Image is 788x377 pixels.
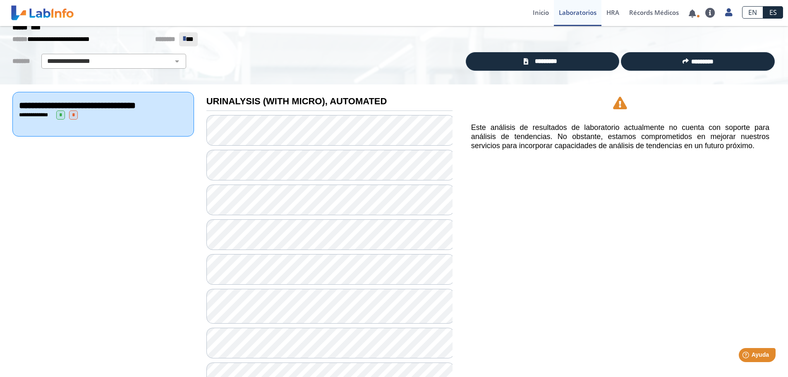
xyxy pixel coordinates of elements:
[714,345,779,368] iframe: Help widget launcher
[742,6,763,19] a: EN
[471,123,769,150] h5: Este análisis de resultados de laboratorio actualmente no cuenta con soporte para análisis de ten...
[606,8,619,17] span: HRA
[763,6,783,19] a: ES
[206,96,387,106] b: URINALYSIS (WITH MICRO), AUTOMATED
